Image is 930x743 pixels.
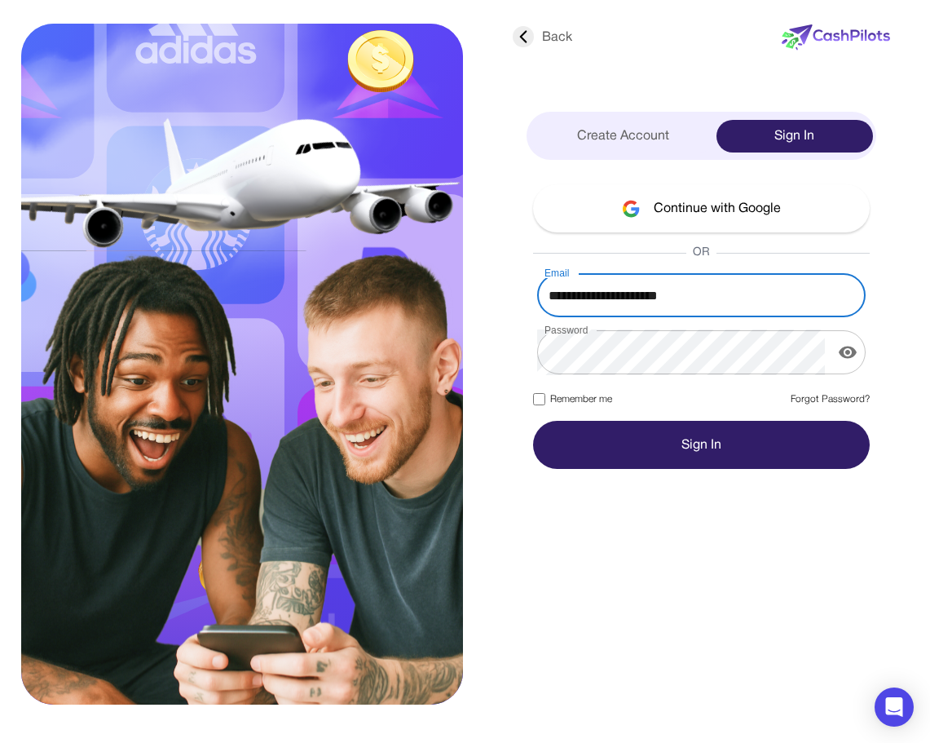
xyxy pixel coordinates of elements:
label: Password [544,323,588,337]
button: display the password [831,336,864,369]
label: Remember me [533,392,612,407]
button: Continue with Google [533,184,870,232]
label: Email [544,266,570,280]
button: Sign In [533,421,870,469]
img: google-logo.svg [622,200,641,218]
div: Back [513,28,572,47]
div: Sign In [716,120,874,153]
img: sing-in.svg [21,24,463,705]
div: Open Intercom Messenger [875,688,914,727]
img: new-logo.svg [782,24,890,51]
a: Forgot Password? [791,392,870,407]
span: OR [686,245,716,261]
input: Remember me [533,393,545,405]
div: Create Account [530,120,716,153]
